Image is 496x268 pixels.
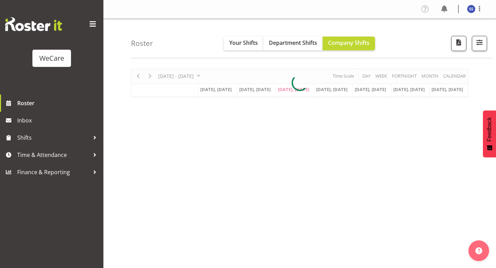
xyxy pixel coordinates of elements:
h4: Roster [131,39,153,47]
img: sara-sherwin11955.jpg [467,5,475,13]
button: Department Shifts [263,37,323,50]
span: Feedback [486,117,493,141]
span: Shifts [17,132,90,143]
span: Company Shifts [328,39,370,47]
span: Department Shifts [269,39,317,47]
button: Your Shifts [224,37,263,50]
span: Roster [17,98,100,108]
span: Your Shifts [229,39,258,47]
img: Rosterit website logo [5,17,62,31]
span: Time & Attendance [17,150,90,160]
button: Company Shifts [323,37,375,50]
button: Filter Shifts [472,36,487,51]
div: WeCare [39,53,64,63]
span: Inbox [17,115,100,126]
img: help-xxl-2.png [475,247,482,254]
span: Finance & Reporting [17,167,90,177]
button: Feedback - Show survey [483,110,496,157]
button: Download a PDF of the roster according to the set date range. [451,36,466,51]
